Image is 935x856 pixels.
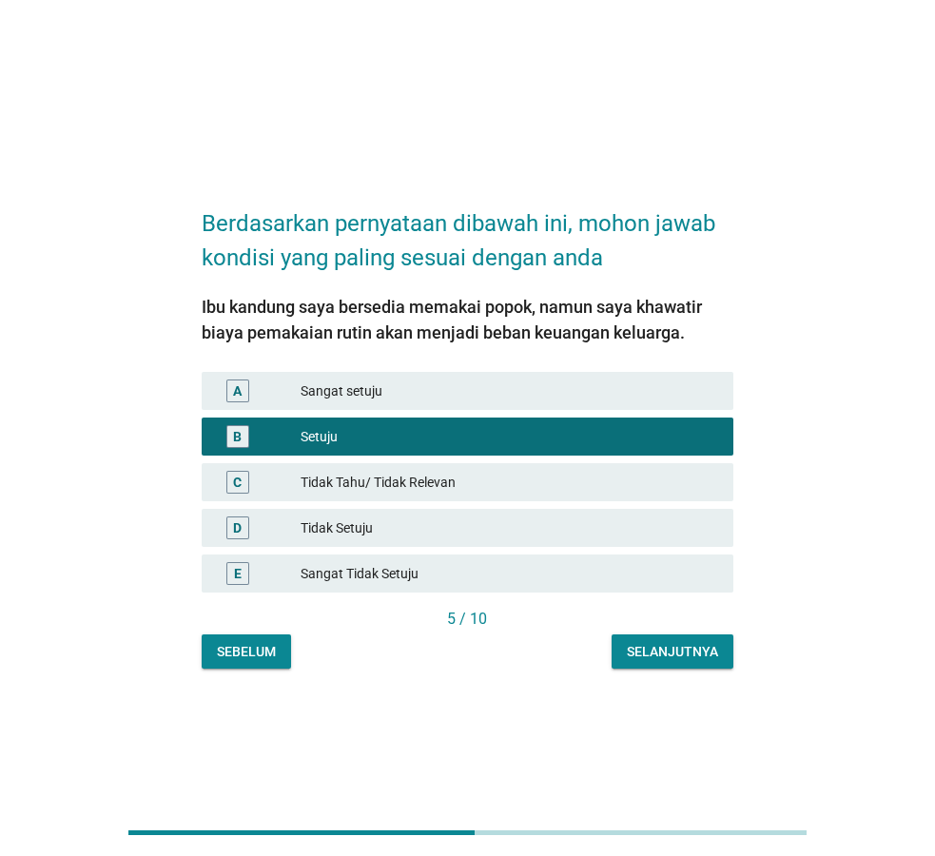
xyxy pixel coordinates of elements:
[234,564,242,584] div: E
[233,473,242,493] div: C
[301,562,718,585] div: Sangat Tidak Setuju
[612,634,733,669] button: Selanjutnya
[301,379,718,402] div: Sangat setuju
[233,381,242,401] div: A
[233,518,242,538] div: D
[202,634,291,669] button: Sebelum
[627,642,718,662] div: Selanjutnya
[202,187,733,275] h2: Berdasarkan pernyataan dibawah ini, mohon jawab kondisi yang paling sesuai dengan anda
[233,427,242,447] div: B
[301,471,718,494] div: Tidak Tahu/ Tidak Relevan
[202,294,733,345] div: Ibu kandung saya bersedia memakai popok, namun saya khawatir biaya pemakaian rutin akan menjadi b...
[202,608,733,631] div: 5 / 10
[301,425,718,448] div: Setuju
[217,642,276,662] div: Sebelum
[301,516,718,539] div: Tidak Setuju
